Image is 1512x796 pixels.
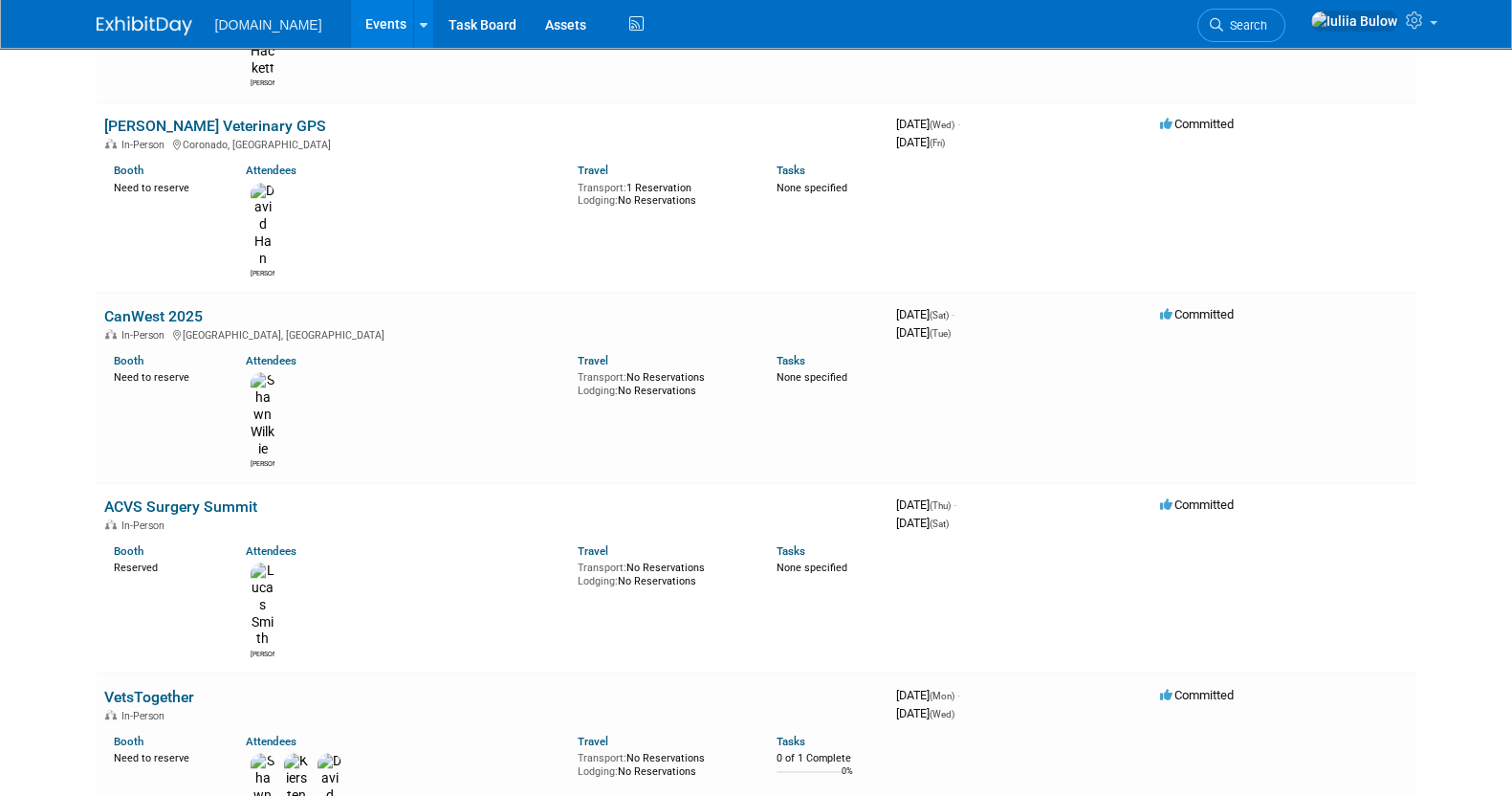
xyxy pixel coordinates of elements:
a: VetsTogether [104,688,194,706]
a: Search [1197,9,1285,42]
div: No Reservations No Reservations [578,367,748,397]
span: In-Person [121,139,170,151]
span: Committed [1160,688,1234,702]
span: (Tue) [930,328,951,339]
div: Need to reserve [114,178,218,195]
img: In-Person Event [105,139,117,148]
a: Travel [578,735,608,748]
a: Booth [114,544,143,558]
a: Booth [114,735,143,748]
a: ACVS Surgery Summit [104,497,257,516]
div: Kiersten Hackett [251,77,274,88]
span: In-Person [121,520,170,532]
div: Lucas Smith [251,648,274,659]
span: None specified [777,562,847,574]
div: 0 of 1 Complete [777,752,881,765]
span: Committed [1160,497,1234,512]
a: Tasks [777,354,805,367]
a: Booth [114,354,143,367]
span: Transport: [578,562,626,574]
span: None specified [777,371,847,384]
span: [DATE] [896,688,960,702]
span: [DATE] [896,325,951,340]
span: Committed [1160,307,1234,321]
a: Tasks [777,735,805,748]
img: Lucas Smith [251,563,274,648]
a: Travel [578,354,608,367]
div: No Reservations No Reservations [578,748,748,778]
img: ExhibitDay [97,16,192,35]
span: - [957,117,960,131]
span: [DATE] [896,117,960,131]
span: [DATE] [896,135,945,149]
span: In-Person [121,329,170,342]
img: In-Person Event [105,710,117,719]
span: - [952,307,954,321]
span: Transport: [578,752,626,764]
span: Transport: [578,371,626,384]
span: Transport: [578,182,626,194]
span: Search [1223,18,1267,33]
a: Attendees [246,164,296,177]
span: [DATE] [896,706,954,720]
a: Booth [114,164,143,177]
a: Travel [578,164,608,177]
span: (Sat) [930,519,949,529]
a: Attendees [246,354,296,367]
span: (Fri) [930,138,945,148]
span: (Sat) [930,310,949,321]
img: In-Person Event [105,329,117,339]
span: (Wed) [930,709,954,719]
a: Tasks [777,164,805,177]
div: [GEOGRAPHIC_DATA], [GEOGRAPHIC_DATA] [104,326,881,342]
span: (Thu) [930,500,951,511]
span: None specified [777,182,847,194]
span: (Wed) [930,120,954,130]
span: [DATE] [896,516,949,530]
div: No Reservations No Reservations [578,558,748,587]
a: CanWest 2025 [104,307,203,325]
div: Reserved [114,558,218,575]
img: Shawn Wilkie [251,372,274,457]
span: In-Person [121,710,170,722]
a: Travel [578,544,608,558]
span: Lodging: [578,575,618,587]
td: 0% [842,766,853,792]
a: Tasks [777,544,805,558]
div: 1 Reservation No Reservations [578,178,748,208]
span: [DOMAIN_NAME] [215,17,322,33]
span: Lodging: [578,385,618,397]
a: [PERSON_NAME] Veterinary GPS [104,117,326,135]
div: David Han [251,267,274,278]
a: Attendees [246,735,296,748]
span: Committed [1160,117,1234,131]
span: Lodging: [578,194,618,207]
div: Need to reserve [114,367,218,385]
span: - [957,688,960,702]
a: Attendees [246,544,296,558]
span: - [953,497,956,512]
img: Iuliia Bulow [1310,11,1398,32]
img: David Han [251,183,274,268]
span: [DATE] [896,497,956,512]
span: Lodging: [578,765,618,778]
div: Need to reserve [114,748,218,765]
img: In-Person Event [105,520,117,529]
span: [DATE] [896,307,954,321]
div: Shawn Wilkie [251,457,274,469]
div: Coronado, [GEOGRAPHIC_DATA] [104,136,881,151]
span: (Mon) [930,691,954,701]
